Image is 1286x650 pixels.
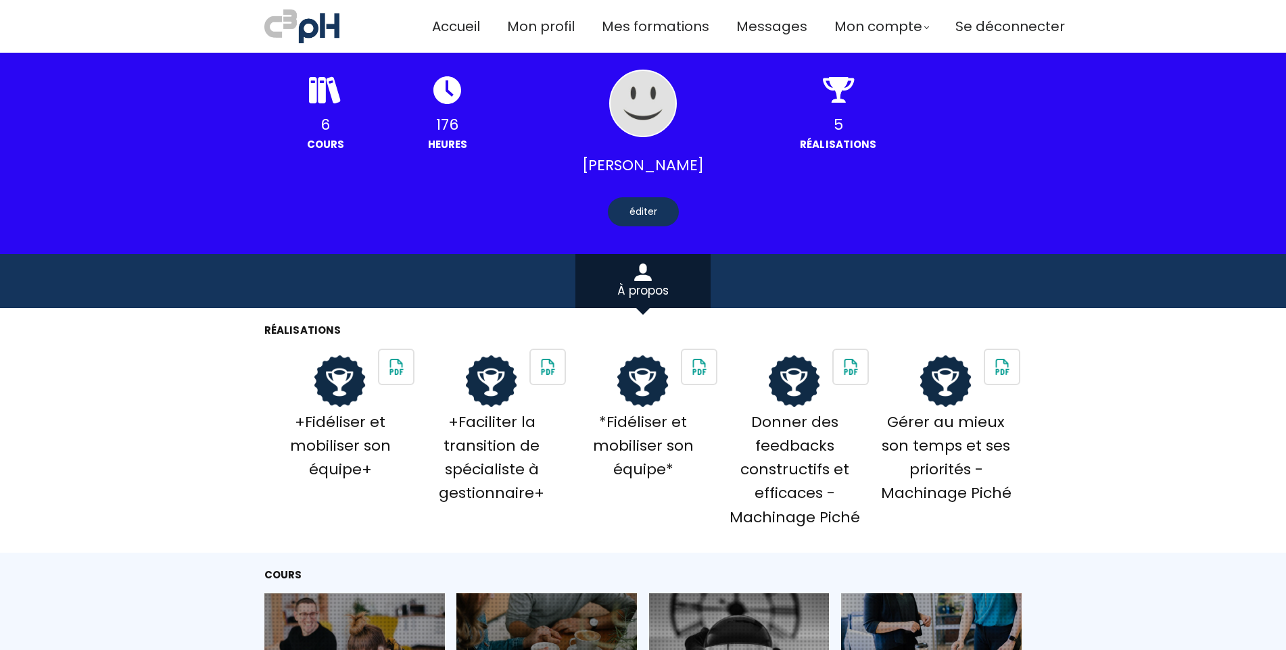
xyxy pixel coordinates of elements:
[507,16,575,38] a: Mon profil
[870,410,1022,505] div: Gérer au mieux son temps et ses priorités - Machinage Piché
[264,113,387,136] div: 6
[264,410,416,482] div: +Fidéliser et mobiliser son équipe+
[264,323,341,337] span: Réalisations
[777,136,899,152] div: Réalisations
[575,281,711,300] div: À propos
[769,355,820,407] img: certificate.png
[985,350,1019,384] img: School
[777,113,899,136] div: 5
[264,568,302,582] span: Cours
[719,410,870,529] div: Donner des feedbacks constructifs et efficaces - Machinage Piché
[617,355,669,407] img: certificate.png
[314,355,366,407] img: certificate.png
[567,410,719,482] div: *Fidéliser et mobiliser son équipe*
[834,16,922,38] span: Mon compte
[466,355,517,407] img: certificate.png
[416,410,567,505] div: +Faciliter la transition de spécialiste à gestionnaire+
[602,16,709,38] a: Mes formations
[387,113,509,136] div: 176
[264,136,387,152] div: Cours
[379,350,413,384] img: School
[608,197,679,226] div: éditer
[920,355,972,407] img: certificate.png
[955,16,1065,38] a: Se déconnecter
[582,153,704,177] span: [PERSON_NAME]
[432,16,480,38] a: Accueil
[264,7,339,46] img: a70bc7685e0efc0bd0b04b3506828469.jpeg
[682,350,716,384] img: School
[387,136,509,152] div: heures
[531,350,565,384] img: School
[736,16,807,38] a: Messages
[834,350,867,384] img: School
